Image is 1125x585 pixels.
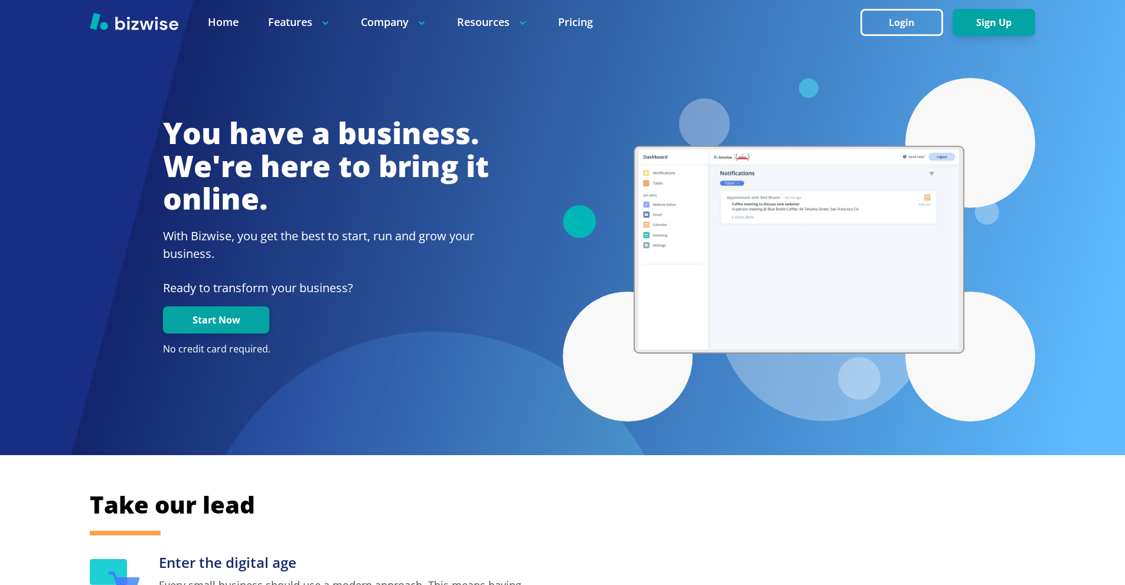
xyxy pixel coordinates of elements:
p: Features [268,15,331,30]
img: Bizwise Logo [90,12,178,30]
button: Login [860,9,943,36]
p: Company [361,15,428,30]
h3: Enter the digital age [159,553,533,573]
button: Sign Up [953,9,1035,36]
h2: Take our lead [90,489,976,521]
button: Start Now [163,306,269,334]
p: No credit card required. [163,343,489,356]
a: Start Now [163,315,269,326]
a: Home [208,15,239,30]
h2: With Bizwise, you get the best to start, run and grow your business. [163,227,489,263]
a: Sign Up [953,17,1035,28]
a: Login [860,17,953,28]
h1: You have a business. We're here to bring it online. [163,117,489,215]
p: Ready to transform your business? [163,279,489,297]
p: Resources [457,15,529,30]
a: Pricing [558,15,593,30]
